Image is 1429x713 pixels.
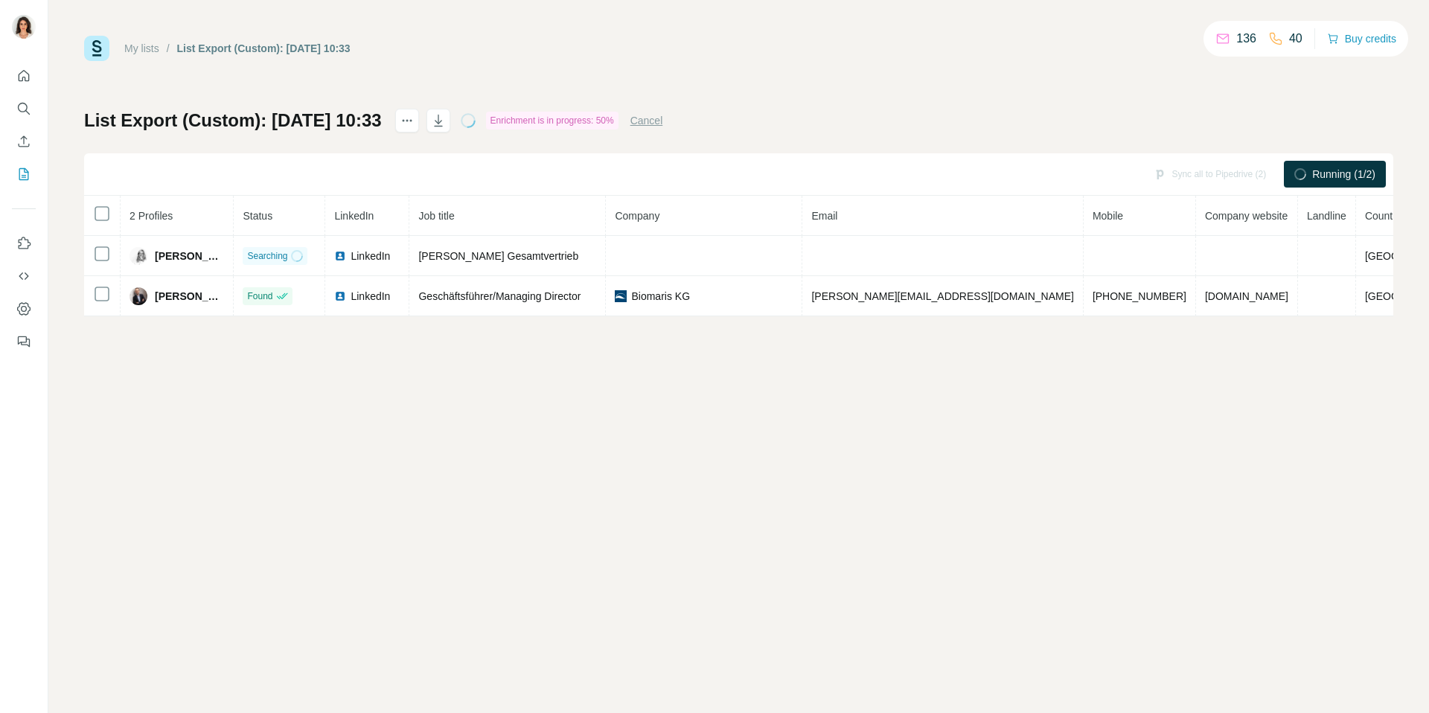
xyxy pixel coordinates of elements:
h1: List Export (Custom): [DATE] 10:33 [84,109,382,132]
button: Buy credits [1327,28,1396,49]
button: Use Surfe on LinkedIn [12,230,36,257]
a: My lists [124,42,159,54]
button: Search [12,95,36,122]
li: / [167,41,170,56]
p: 136 [1236,30,1256,48]
button: actions [395,109,419,132]
img: Avatar [130,287,147,305]
span: LinkedIn [334,210,374,222]
span: [PERSON_NAME][EMAIL_ADDRESS][DOMAIN_NAME] [811,290,1073,302]
span: [PERSON_NAME] [155,249,224,263]
span: Geschäftsführer/Managing Director [418,290,581,302]
span: Biomaris KG [631,289,690,304]
button: Feedback [12,328,36,355]
span: Job title [418,210,454,222]
p: 40 [1289,30,1302,48]
span: Mobile [1093,210,1123,222]
span: Company [615,210,659,222]
span: [PERSON_NAME] [155,289,224,304]
span: Found [247,290,272,303]
img: company-logo [615,290,627,302]
span: [PERSON_NAME] Gesamtvertrieb [418,250,578,262]
img: LinkedIn logo [334,290,346,302]
div: Enrichment is in progress: 50% [486,112,618,130]
div: List Export (Custom): [DATE] 10:33 [177,41,351,56]
span: [PHONE_NUMBER] [1093,290,1186,302]
img: Avatar [12,15,36,39]
span: Searching [247,249,287,263]
span: Running (1/2) [1312,167,1375,182]
img: LinkedIn logo [334,250,346,262]
span: LinkedIn [351,249,390,263]
button: Enrich CSV [12,128,36,155]
button: Quick start [12,63,36,89]
span: Country [1365,210,1401,222]
button: Use Surfe API [12,263,36,290]
img: Avatar [130,247,147,265]
span: Company website [1205,210,1288,222]
span: 2 Profiles [130,210,173,222]
span: [DOMAIN_NAME] [1205,290,1288,302]
span: Email [811,210,837,222]
span: LinkedIn [351,289,390,304]
button: My lists [12,161,36,188]
img: Surfe Logo [84,36,109,61]
button: Cancel [630,113,663,128]
button: Dashboard [12,295,36,322]
span: Landline [1307,210,1346,222]
span: Status [243,210,272,222]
